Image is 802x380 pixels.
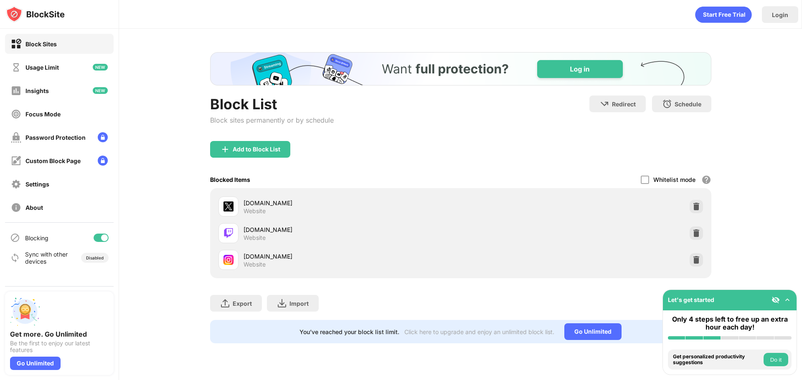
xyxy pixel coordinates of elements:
div: Go Unlimited [564,323,622,340]
div: Blocked Items [210,176,250,183]
img: focus-off.svg [11,109,21,119]
div: Custom Block Page [25,157,81,164]
button: Do it [764,353,788,366]
div: [DOMAIN_NAME] [244,199,461,207]
div: Website [244,261,266,268]
img: eye-not-visible.svg [772,296,780,304]
div: Disabled [86,255,104,260]
div: Click here to upgrade and enjoy an unlimited block list. [404,328,554,335]
div: Usage Limit [25,64,59,71]
div: [DOMAIN_NAME] [244,225,461,234]
div: Import [289,300,309,307]
div: Only 4 steps left to free up an extra hour each day! [668,315,792,331]
img: sync-icon.svg [10,253,20,263]
img: new-icon.svg [93,64,108,70]
div: Sync with other devices [25,251,68,265]
div: Insights [25,87,49,94]
div: You’ve reached your block list limit. [299,328,399,335]
div: Export [233,300,252,307]
img: favicons [223,201,233,211]
img: omni-setup-toggle.svg [783,296,792,304]
div: Get more. Go Unlimited [10,330,109,338]
div: Add to Block List [233,146,280,153]
img: block-on.svg [11,39,21,49]
div: Let's get started [668,296,714,303]
img: password-protection-off.svg [11,132,21,143]
div: Block sites permanently or by schedule [210,116,334,124]
img: settings-off.svg [11,179,21,189]
div: Get personalized productivity suggestions [673,354,761,366]
div: Schedule [675,101,701,108]
img: logo-blocksite.svg [6,6,65,23]
div: [DOMAIN_NAME] [244,252,461,261]
div: Redirect [612,101,636,108]
div: Blocking [25,234,48,242]
div: Website [244,234,266,242]
img: push-unlimited.svg [10,297,40,327]
img: about-off.svg [11,202,21,213]
div: Go Unlimited [10,357,61,370]
div: Login [772,11,788,18]
div: animation [695,6,752,23]
img: favicons [223,255,233,265]
img: insights-off.svg [11,86,21,96]
div: Whitelist mode [653,176,695,183]
img: customize-block-page-off.svg [11,156,21,166]
div: Password Protection [25,134,86,141]
div: Focus Mode [25,111,61,118]
div: Block Sites [25,40,57,48]
div: Block List [210,96,334,113]
div: Be the first to enjoy our latest features [10,340,109,353]
img: favicons [223,228,233,238]
div: About [25,204,43,211]
img: new-icon.svg [93,87,108,94]
img: time-usage-off.svg [11,62,21,73]
img: blocking-icon.svg [10,233,20,243]
img: lock-menu.svg [98,132,108,142]
div: Settings [25,181,49,188]
iframe: Banner [210,52,711,86]
img: lock-menu.svg [98,156,108,166]
div: Website [244,207,266,215]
